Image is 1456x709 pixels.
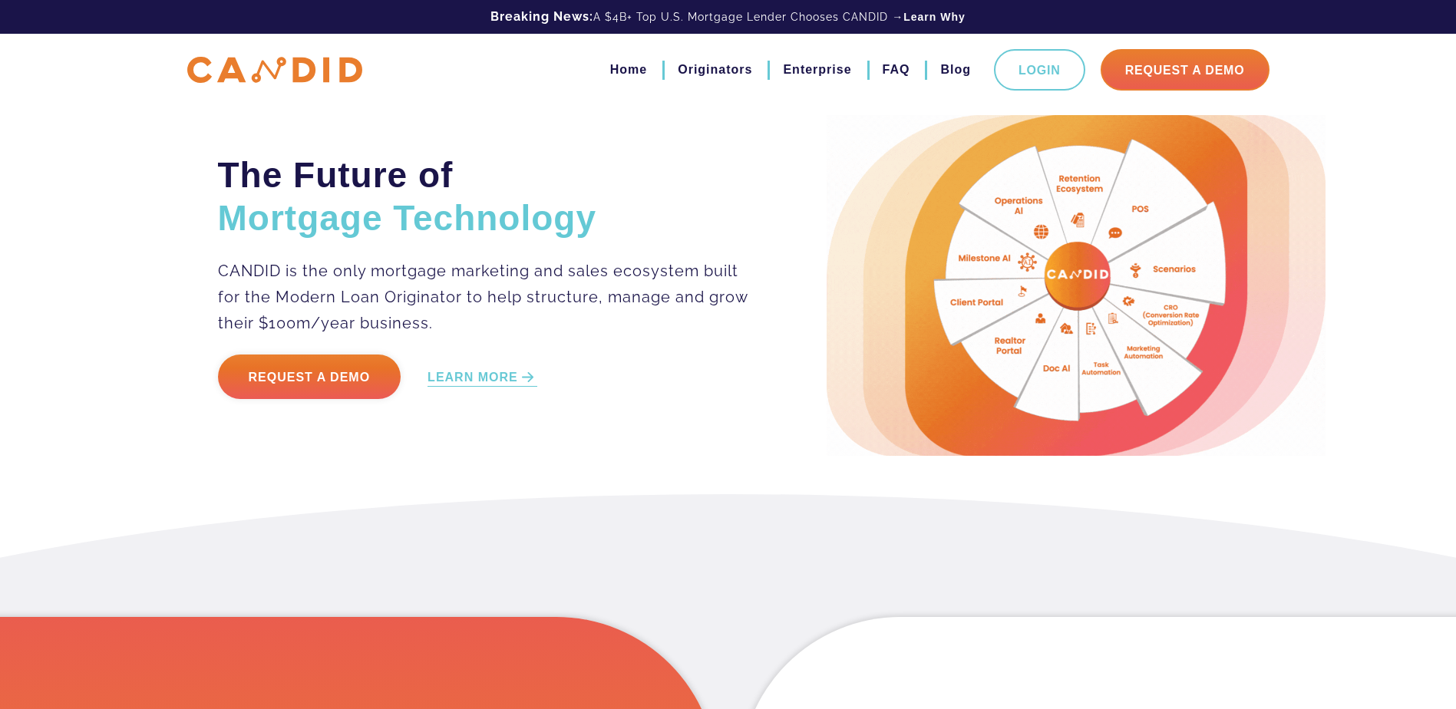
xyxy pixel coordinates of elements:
a: FAQ [883,57,910,83]
b: Breaking News: [490,9,593,24]
a: LEARN MORE [428,369,537,387]
a: Learn Why [903,9,966,25]
a: Login [994,49,1085,91]
span: Mortgage Technology [218,198,597,238]
a: Request A Demo [1101,49,1269,91]
a: Originators [678,57,752,83]
a: Blog [940,57,971,83]
p: CANDID is the only mortgage marketing and sales ecosystem built for the Modern Loan Originator to... [218,258,750,336]
h2: The Future of [218,153,750,239]
img: Candid Hero Image [827,115,1326,456]
a: Request a Demo [218,354,401,399]
a: Home [610,57,647,83]
img: CANDID APP [187,57,362,84]
a: Enterprise [783,57,851,83]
